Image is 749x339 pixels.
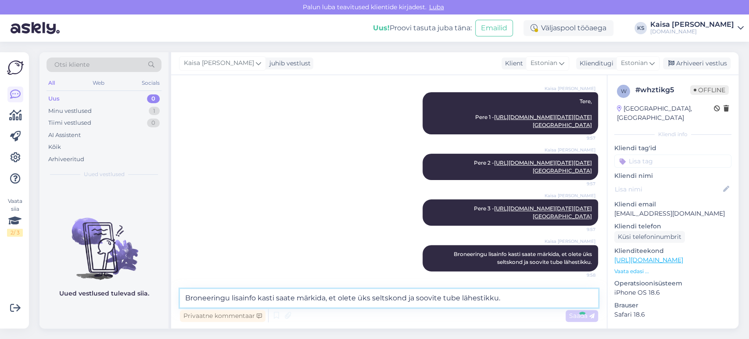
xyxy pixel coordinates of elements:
div: Kaisa [PERSON_NAME] [650,21,734,28]
div: Klient [502,59,523,68]
div: juhib vestlust [266,59,311,68]
div: Tiimi vestlused [48,119,91,127]
div: 1 [149,107,160,115]
div: Arhiveeri vestlus [663,58,731,69]
p: Operatsioonisüsteem [614,279,731,288]
span: 9:57 [563,180,595,187]
div: Kõik [48,143,61,151]
span: Kaisa [PERSON_NAME] [545,192,595,199]
div: # whztikg5 [635,85,690,95]
p: Kliendi telefon [614,222,731,231]
div: Uus [48,94,60,103]
a: [URL][DOMAIN_NAME][DATE][DATE][GEOGRAPHIC_DATA] [494,159,592,174]
a: [URL][DOMAIN_NAME][DATE][DATE][GEOGRAPHIC_DATA] [494,205,592,220]
span: 9:57 [563,135,595,141]
span: Uued vestlused [84,170,125,178]
p: Uued vestlused tulevad siia. [59,289,149,298]
span: Broneeringu lisainfo kasti saate märkida, et olete üks seltskond ja soovite tube lähestikku. [454,251,593,265]
div: [PERSON_NAME] [614,328,731,336]
p: Vaata edasi ... [614,267,731,275]
span: w [621,88,627,94]
div: Vaata siia [7,197,23,237]
button: Emailid [475,20,513,36]
span: 9:57 [563,226,595,233]
div: Küsi telefoninumbrit [614,231,685,243]
span: Pere 3 - [474,205,592,220]
p: Klienditeekond [614,246,731,256]
div: Kliendi info [614,130,731,138]
span: Offline [690,85,729,95]
div: Minu vestlused [48,107,92,115]
p: Kliendi nimi [614,171,731,180]
div: Web [91,77,106,89]
div: [DOMAIN_NAME] [650,28,734,35]
div: [GEOGRAPHIC_DATA], [GEOGRAPHIC_DATA] [617,104,714,123]
div: KS [634,22,647,34]
div: AI Assistent [48,131,81,140]
div: 0 [147,119,160,127]
span: Kaisa [PERSON_NAME] [545,238,595,245]
span: Kaisa [PERSON_NAME] [184,58,254,68]
span: 9:58 [563,272,595,278]
span: Luba [426,3,447,11]
span: Kaisa [PERSON_NAME] [545,147,595,153]
b: Uus! [373,24,390,32]
input: Lisa tag [614,155,731,168]
p: Brauser [614,301,731,310]
p: [EMAIL_ADDRESS][DOMAIN_NAME] [614,209,731,218]
input: Lisa nimi [615,184,721,194]
div: Väljaspool tööaega [523,20,613,36]
img: Askly Logo [7,59,24,76]
p: Safari 18.6 [614,310,731,319]
a: Kaisa [PERSON_NAME][DOMAIN_NAME] [650,21,744,35]
div: Arhiveeritud [48,155,84,164]
div: Klienditugi [576,59,613,68]
span: Pere 2 - [474,159,592,174]
img: No chats [39,202,168,281]
span: Kaisa [PERSON_NAME] [545,85,595,92]
p: Kliendi email [614,200,731,209]
div: All [47,77,57,89]
div: 0 [147,94,160,103]
span: Estonian [530,58,557,68]
div: Proovi tasuta juba täna: [373,23,472,33]
span: Estonian [621,58,648,68]
a: [URL][DOMAIN_NAME] [614,256,683,264]
div: 2 / 3 [7,229,23,237]
p: iPhone OS 18.6 [614,288,731,297]
p: Kliendi tag'id [614,144,731,153]
span: Otsi kliente [54,60,90,69]
a: [URL][DOMAIN_NAME][DATE][DATE][GEOGRAPHIC_DATA] [494,114,592,128]
div: Socials [140,77,161,89]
